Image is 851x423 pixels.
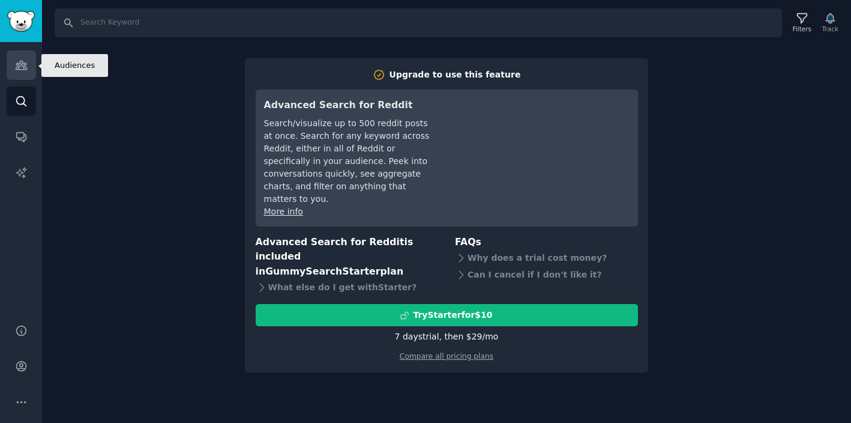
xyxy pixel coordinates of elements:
a: More info [264,207,303,216]
h3: Advanced Search for Reddit [264,98,433,113]
span: GummySearch Starter [265,266,380,277]
a: Compare all pricing plans [400,352,493,361]
div: Try Starter for $10 [413,309,492,321]
h3: FAQs [455,235,638,250]
img: GummySearch logo [7,11,35,32]
div: Filters [793,25,811,33]
h3: Advanced Search for Reddit is included in plan [256,235,439,279]
iframe: YouTube video player [450,98,630,188]
div: 7 days trial, then $ 29 /mo [395,330,499,343]
button: TryStarterfor$10 [256,304,638,326]
div: Why does a trial cost money? [455,249,638,266]
input: Search Keyword [55,8,782,37]
div: Can I cancel if I don't like it? [455,266,638,283]
div: Search/visualize up to 500 reddit posts at once. Search for any keyword across Reddit, either in ... [264,117,433,205]
div: Upgrade to use this feature [389,68,521,81]
div: What else do I get with Starter ? [256,279,439,296]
